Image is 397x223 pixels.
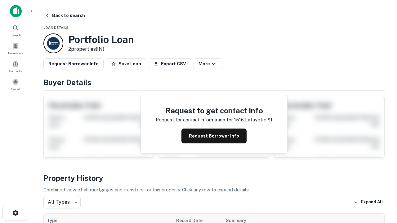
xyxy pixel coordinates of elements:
span: Contacts [9,68,22,73]
a: Contacts [2,58,29,75]
button: Export CSV [149,58,191,69]
h3: Portfolio Loan [68,34,134,46]
p: Request for contact information for [156,116,233,124]
h4: Buyer Details [43,77,385,88]
h4: Property History [43,173,385,184]
button: Back to search [42,10,87,21]
button: Request Borrower Info [181,129,247,143]
h4: Request to get contact info [156,105,272,116]
iframe: Chat Widget [366,154,397,183]
span: Search [11,33,21,37]
a: Search [2,22,29,39]
button: More [194,58,222,69]
p: Combined view of all mortgages and transfers for this property. Click any row to expand details. [43,186,385,194]
img: capitalize-icon.png [10,5,22,17]
span: Loan Details [43,26,69,29]
button: Expand All [352,198,385,207]
button: Request Borrower Info [43,58,104,69]
span: Borrowers [8,50,23,55]
p: 2 properties (IN) [68,46,134,53]
p: 1516 lafayette st [234,116,272,124]
button: Save Loan [106,58,146,69]
span: Saved [11,86,20,91]
a: Saved [2,76,29,93]
a: Borrowers [2,40,29,57]
div: All Types [43,196,81,208]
